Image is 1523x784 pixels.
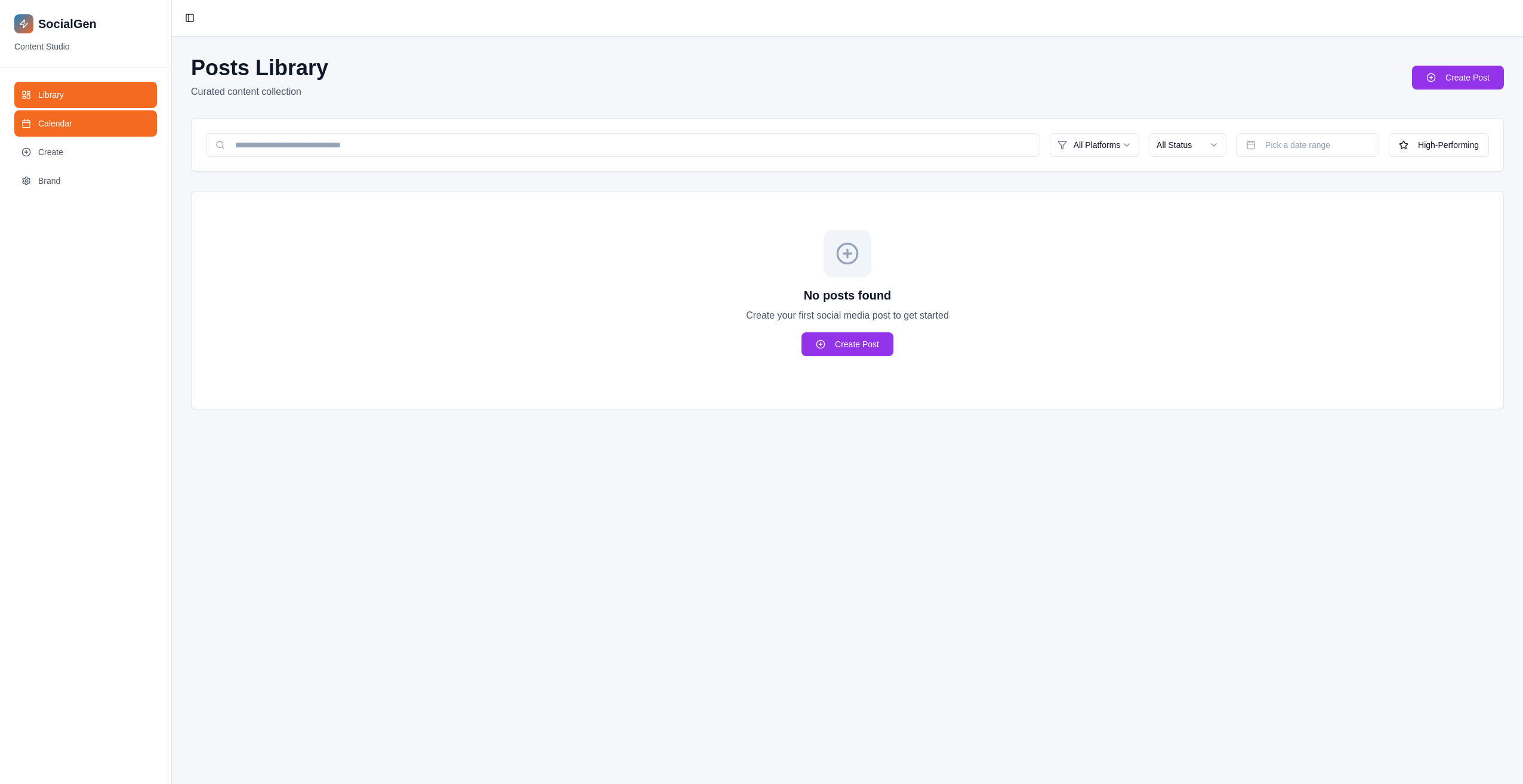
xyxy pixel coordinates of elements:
p: Curated content collection [191,85,328,99]
h1: Posts Library [191,56,328,80]
span: Brand [38,175,60,187]
span: Create [38,146,63,158]
span: Calendar [38,118,72,129]
a: Create Post [1412,66,1504,89]
p: Create your first social media post to get started [746,308,949,323]
span: Pick a date range [1265,139,1330,151]
p: Content Studio [14,41,157,53]
a: Calendar [14,110,157,137]
button: Pick a date range [1236,133,1379,157]
a: Library [14,82,157,108]
a: Create Post [801,332,893,356]
h3: No posts found [746,287,949,304]
span: Library [38,89,64,101]
button: High-Performing [1389,133,1489,157]
h1: SocialGen [38,16,97,32]
a: Create [14,139,157,165]
a: Brand [14,168,157,194]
